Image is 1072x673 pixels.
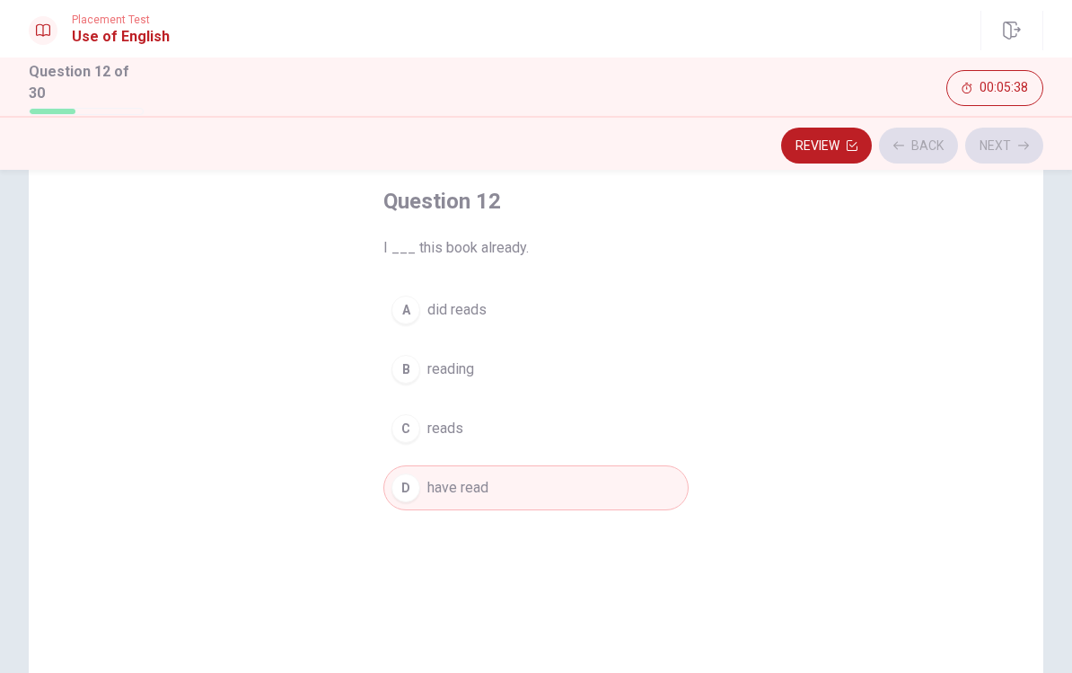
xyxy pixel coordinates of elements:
[383,288,689,332] button: Adid reads
[383,347,689,392] button: Breading
[427,477,488,499] span: have read
[383,187,689,216] h4: Question 12
[383,237,689,259] span: I ___ this book already.
[72,26,170,48] h1: Use of English
[383,406,689,451] button: Creads
[946,70,1043,106] button: 00:05:38
[781,128,872,164] button: Review
[427,418,463,439] span: reads
[72,13,170,26] span: Placement Test
[391,355,420,384] div: B
[391,414,420,443] div: C
[427,359,474,380] span: reading
[383,465,689,510] button: Dhave read
[29,61,144,104] h1: Question 12 of 30
[391,296,420,324] div: A
[391,474,420,502] div: D
[427,299,487,321] span: did reads
[980,81,1028,95] span: 00:05:38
